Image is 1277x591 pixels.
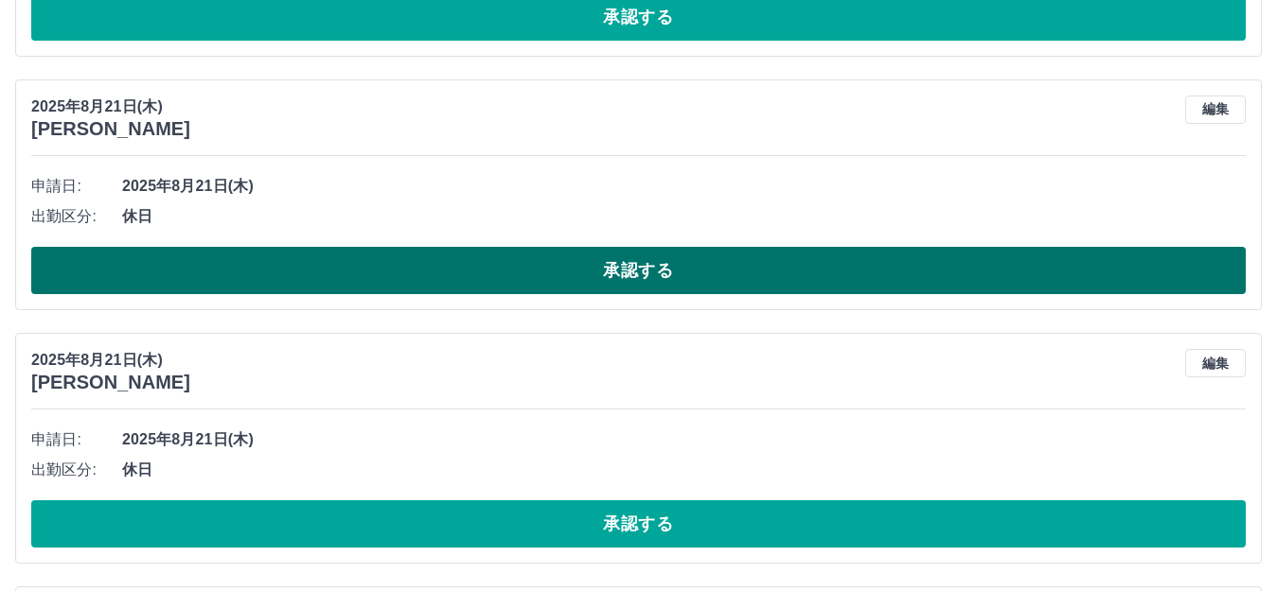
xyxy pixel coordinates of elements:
[31,459,122,481] span: 出勤区分:
[1185,349,1246,377] button: 編集
[31,247,1246,294] button: 承認する
[122,428,1246,451] span: 2025年8月21日(木)
[1185,96,1246,124] button: 編集
[31,372,190,393] h3: [PERSON_NAME]
[31,96,190,118] p: 2025年8月21日(木)
[31,175,122,198] span: 申請日:
[31,118,190,140] h3: [PERSON_NAME]
[31,349,190,372] p: 2025年8月21日(木)
[31,500,1246,548] button: 承認する
[122,205,1246,228] span: 休日
[31,428,122,451] span: 申請日:
[31,205,122,228] span: 出勤区分:
[122,175,1246,198] span: 2025年8月21日(木)
[122,459,1246,481] span: 休日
